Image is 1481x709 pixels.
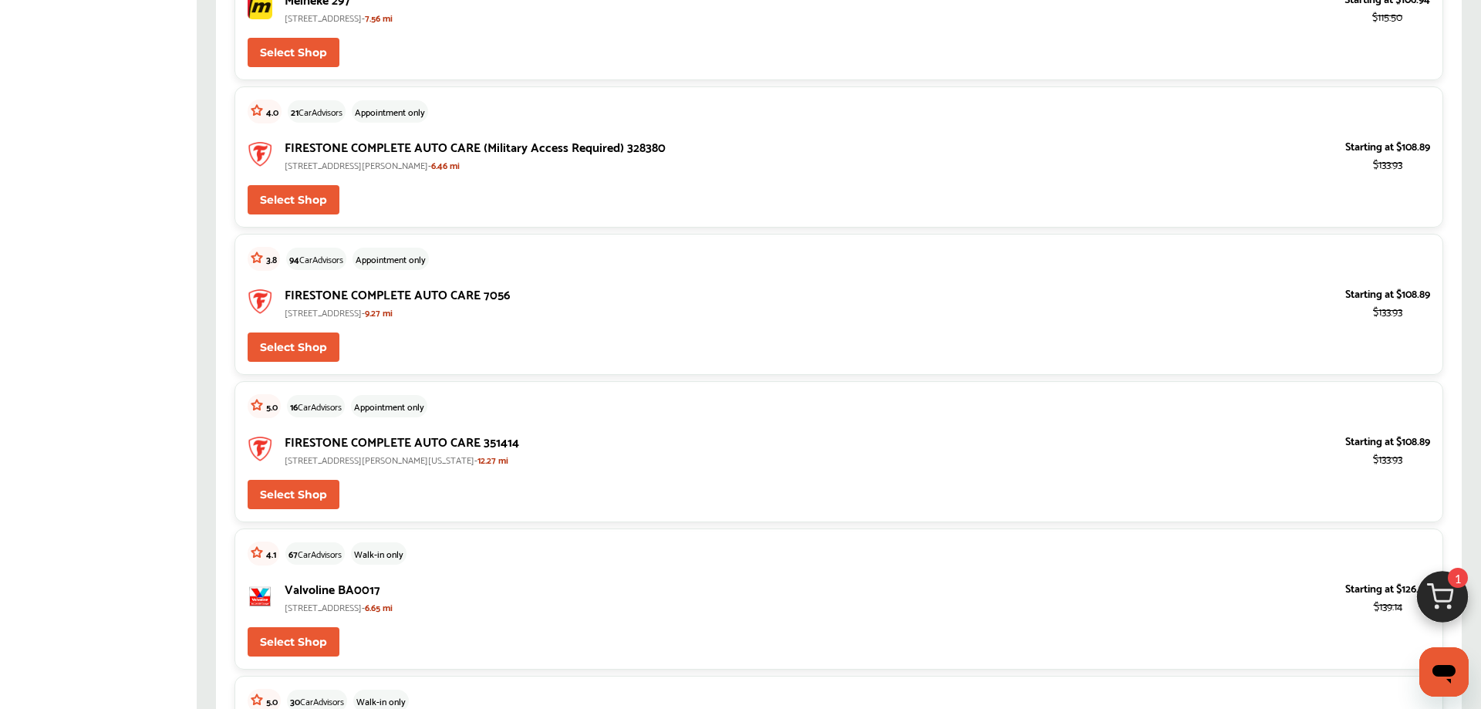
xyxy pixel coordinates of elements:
[248,437,272,461] img: logo-firestone.png
[298,545,342,562] span: CarAdvisors
[290,693,300,709] span: 30
[299,103,342,120] span: CarAdvisors
[1405,564,1479,638] img: cart_icon.3d0951e8.svg
[248,333,339,362] button: Select Shop
[300,693,344,709] span: CarAdvisors
[285,9,365,25] span: [STREET_ADDRESS]-
[298,398,342,414] span: CarAdvisors
[266,103,278,120] p: 4.0
[356,693,406,709] p: Walk-in only
[356,251,426,267] p: Appointment only
[266,693,278,709] p: 5.0
[248,38,339,67] button: Select Shop
[285,451,477,468] span: [STREET_ADDRESS][PERSON_NAME][US_STATE]-
[285,599,365,615] span: [STREET_ADDRESS]-
[285,283,1333,304] p: FIRESTONE COMPLETE AUTO CARE 7056
[248,627,339,657] button: Select Shop
[365,599,393,615] span: 6.65 mi
[365,9,393,25] span: 7.56 mi
[1345,284,1430,302] p: Starting at $108.89
[299,251,343,267] span: CarAdvisors
[1345,579,1430,596] p: Starting at $126.49
[248,584,272,609] img: logo-valvoline.png
[285,157,431,173] span: [STREET_ADDRESS][PERSON_NAME]-
[354,398,424,414] p: Appointment only
[354,545,403,562] p: Walk-in only
[248,480,339,509] button: Select Shop
[290,398,298,414] span: 16
[248,185,339,214] button: Select Shop
[477,451,508,468] span: 12.27 mi
[248,289,272,314] img: logo-firestone.png
[266,545,276,562] p: 4.1
[1344,7,1430,25] p: $115.50
[1345,137,1430,154] p: Starting at $108.89
[1345,449,1430,467] p: $133.93
[1345,154,1430,172] p: $133.93
[288,545,298,562] span: 67
[248,142,272,167] img: logo-firestone.png
[289,251,299,267] span: 94
[285,430,1333,451] p: FIRESTONE COMPLETE AUTO CARE 351414
[1345,431,1430,449] p: Starting at $108.89
[355,103,425,120] p: Appointment only
[285,578,1333,599] p: Valvoline BA0017
[431,157,460,173] span: 6.46 mi
[1345,302,1430,319] p: $133.93
[266,251,277,267] p: 3.8
[285,304,365,320] span: [STREET_ADDRESS]-
[285,136,1333,157] p: FIRESTONE COMPLETE AUTO CARE (Military Access Required) 328380
[1419,647,1469,697] iframe: Button to launch messaging window
[365,304,393,320] span: 9.27 mi
[291,103,299,120] span: 21
[1345,596,1430,614] p: $139.14
[266,398,278,414] p: 5.0
[1448,568,1468,588] span: 1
